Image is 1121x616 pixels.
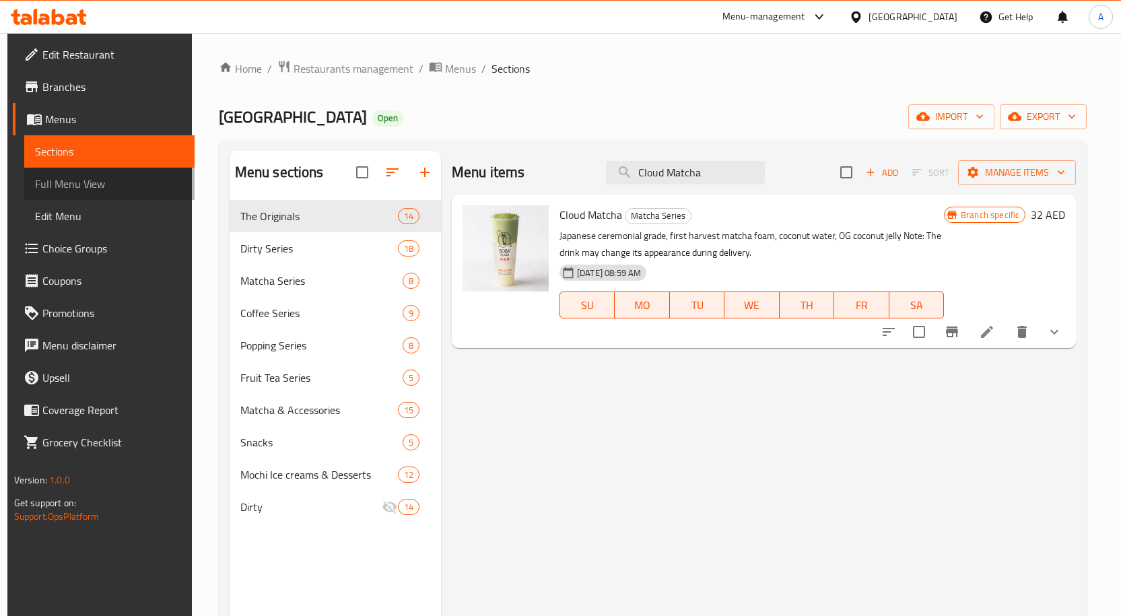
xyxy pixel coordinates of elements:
[491,61,530,77] span: Sections
[24,200,195,232] a: Edit Menu
[240,337,403,353] span: Popping Series
[235,162,324,182] h2: Menu sections
[1006,316,1038,348] button: delete
[24,168,195,200] a: Full Menu View
[606,161,765,184] input: search
[240,208,398,224] span: The Originals
[403,436,419,449] span: 5
[240,467,398,483] span: Mochi Ice creams & Desserts
[908,104,994,129] button: import
[1031,205,1065,224] h6: 32 AED
[955,209,1025,221] span: Branch specific
[230,265,441,297] div: Matcha Series8
[42,46,184,63] span: Edit Restaurant
[240,305,403,321] span: Coffee Series
[219,61,262,77] a: Home
[429,60,476,77] a: Menus
[625,208,691,224] span: Matcha Series
[267,61,272,77] li: /
[840,296,883,315] span: FR
[277,60,413,77] a: Restaurants management
[785,296,829,315] span: TH
[445,61,476,77] span: Menus
[13,38,195,71] a: Edit Restaurant
[42,370,184,386] span: Upsell
[398,240,419,256] div: items
[889,292,944,318] button: SA
[615,292,669,318] button: MO
[869,9,957,24] div: [GEOGRAPHIC_DATA]
[14,471,47,489] span: Version:
[219,102,367,132] span: [GEOGRAPHIC_DATA]
[42,305,184,321] span: Promotions
[958,160,1076,185] button: Manage items
[895,296,939,315] span: SA
[49,471,70,489] span: 1.0.0
[240,499,382,515] span: Dirty
[780,292,834,318] button: TH
[904,162,958,183] span: Select section first
[42,240,184,256] span: Choice Groups
[834,292,889,318] button: FR
[398,208,419,224] div: items
[403,372,419,384] span: 5
[399,404,419,417] span: 15
[294,61,413,77] span: Restaurants management
[230,297,441,329] div: Coffee Series9
[1046,324,1062,340] svg: Show Choices
[409,156,441,189] button: Add section
[452,162,525,182] h2: Menu items
[240,370,403,386] div: Fruit Tea Series
[399,469,419,481] span: 12
[936,316,968,348] button: Branch-specific-item
[13,265,195,297] a: Coupons
[13,362,195,394] a: Upsell
[864,165,900,180] span: Add
[403,273,419,289] div: items
[372,112,403,124] span: Open
[730,296,774,315] span: WE
[860,162,904,183] button: Add
[572,267,646,279] span: [DATE] 08:59 AM
[1098,9,1103,24] span: A
[905,318,933,346] span: Select to update
[979,324,995,340] a: Edit menu item
[403,339,419,352] span: 8
[398,402,419,418] div: items
[42,79,184,95] span: Branches
[219,60,1087,77] nav: breadcrumb
[403,370,419,386] div: items
[13,232,195,265] a: Choice Groups
[42,337,184,353] span: Menu disclaimer
[240,240,398,256] span: Dirty Series
[724,292,779,318] button: WE
[348,158,376,186] span: Select all sections
[230,394,441,426] div: Matcha & Accessories15
[860,162,904,183] span: Add item
[1000,104,1087,129] button: export
[13,394,195,426] a: Coverage Report
[230,491,441,523] div: Dirty14
[722,9,805,25] div: Menu-management
[230,195,441,528] nav: Menu sections
[230,458,441,491] div: Mochi Ice creams & Desserts12
[670,292,724,318] button: TU
[403,307,419,320] span: 9
[240,434,403,450] span: Snacks
[403,337,419,353] div: items
[372,110,403,127] div: Open
[240,402,398,418] span: Matcha & Accessories
[463,205,549,292] img: Cloud Matcha
[42,402,184,418] span: Coverage Report
[230,200,441,232] div: The Originals14
[399,210,419,223] span: 14
[832,158,860,186] span: Select section
[240,273,403,289] span: Matcha Series
[35,143,184,160] span: Sections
